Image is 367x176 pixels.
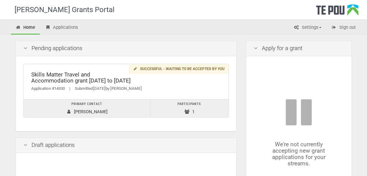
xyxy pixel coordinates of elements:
div: Participants [153,101,225,107]
div: Pending applications [16,41,236,56]
div: Primary contact [27,101,147,107]
a: Home [11,21,40,35]
a: Settings [289,21,326,35]
td: [PERSON_NAME] [24,100,150,117]
div: Skills Matter Travel and Accommodation grant [DATE] to [DATE] [31,72,221,84]
span: | [65,86,75,91]
a: Applications [40,21,83,35]
div: Apply for a grant [246,41,352,56]
span: [DATE] [93,86,105,91]
a: Sign out [327,21,360,35]
div: Successful - waiting to be accepted by you [129,64,228,74]
div: Te Pou Logo [316,4,359,19]
div: We're not currently accepting new grant applications for your streams. [264,97,333,167]
div: Application #14330 Submitted by [PERSON_NAME] [31,86,221,92]
div: Draft applications [16,138,236,153]
td: 1 [150,100,229,117]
